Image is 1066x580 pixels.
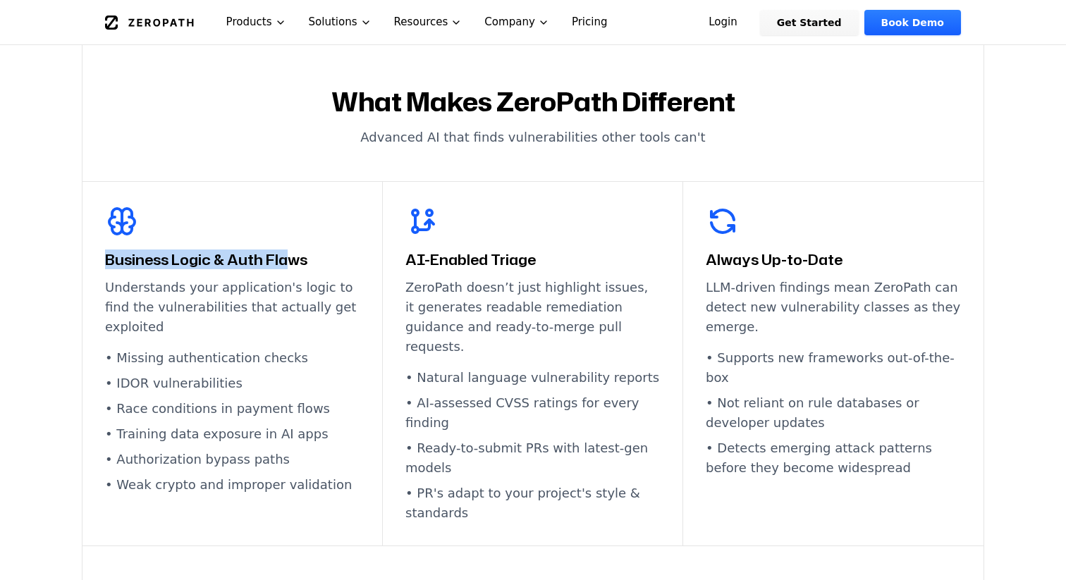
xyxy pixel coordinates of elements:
[405,368,660,388] li: • Natural language vulnerability reports
[105,424,360,444] li: • Training data exposure in AI apps
[105,475,360,495] li: • Weak crypto and improper validation
[405,483,660,523] li: • PR's adapt to your project's style & standards
[105,278,360,337] p: Understands your application's logic to find the vulnerabilities that actually get exploited
[706,438,961,478] li: • Detects emerging attack patterns before they become widespread
[405,393,660,433] li: • AI-assessed CVSS ratings for every finding
[405,438,660,478] li: • Ready-to-submit PRs with latest-gen models
[105,374,360,393] li: • IDOR vulnerabilities
[706,393,961,433] li: • Not reliant on rule databases or developer updates
[706,249,961,269] h3: Always Up-to-Date
[760,10,859,35] a: Get Started
[99,88,967,116] h2: What Makes ZeroPath Different
[262,128,804,147] p: Advanced AI that finds vulnerabilities other tools can't
[105,399,360,419] li: • Race conditions in payment flows
[405,278,660,357] p: ZeroPath doesn’t just highlight issues, it generates readable remediation guidance and ready-to-m...
[105,450,360,469] li: • Authorization bypass paths
[405,249,660,269] h3: AI-Enabled Triage
[706,348,961,388] li: • Supports new frameworks out-of-the-box
[105,249,360,269] h3: Business Logic & Auth Flaws
[864,10,961,35] a: Book Demo
[706,278,961,337] p: LLM-driven findings mean ZeroPath can detect new vulnerability classes as they emerge.
[692,10,754,35] a: Login
[105,348,360,368] li: • Missing authentication checks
